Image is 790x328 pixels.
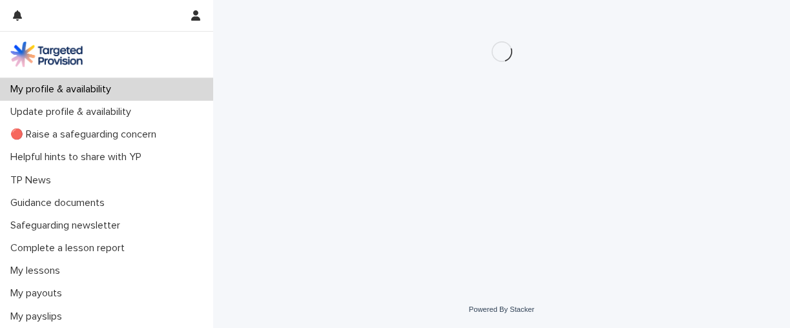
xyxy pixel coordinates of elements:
p: Helpful hints to share with YP [5,151,152,163]
img: M5nRWzHhSzIhMunXDL62 [10,41,83,67]
a: Powered By Stacker [469,305,534,313]
p: TP News [5,174,61,187]
p: My profile & availability [5,83,121,96]
p: 🔴 Raise a safeguarding concern [5,128,167,141]
p: Guidance documents [5,197,115,209]
p: My lessons [5,265,70,277]
p: Safeguarding newsletter [5,220,130,232]
p: Complete a lesson report [5,242,135,254]
p: Update profile & availability [5,106,141,118]
p: My payouts [5,287,72,300]
p: My payslips [5,311,72,323]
